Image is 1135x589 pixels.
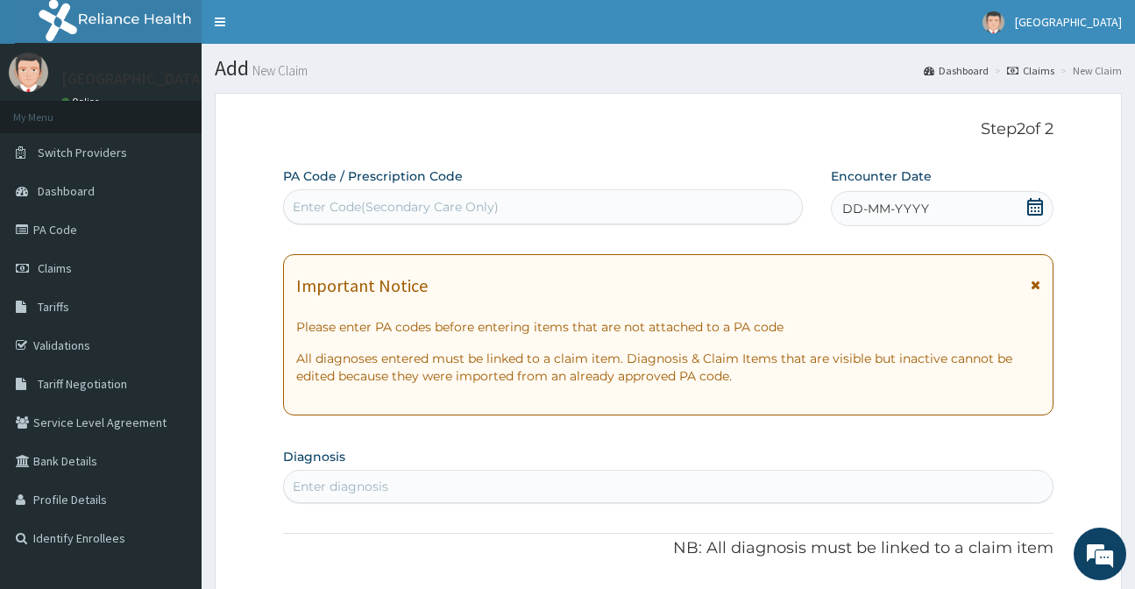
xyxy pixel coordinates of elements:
span: Switch Providers [38,145,127,160]
span: Tariff Negotiation [38,376,127,392]
h1: Important Notice [296,276,428,295]
a: Claims [1007,63,1054,78]
p: [GEOGRAPHIC_DATA] [61,71,206,87]
span: [GEOGRAPHIC_DATA] [1015,14,1122,30]
p: All diagnoses entered must be linked to a claim item. Diagnosis & Claim Items that are visible bu... [296,350,1039,385]
span: Claims [38,260,72,276]
p: NB: All diagnosis must be linked to a claim item [283,537,1053,560]
li: New Claim [1056,63,1122,78]
a: Dashboard [924,63,989,78]
h1: Add [215,57,1122,80]
small: New Claim [249,64,308,77]
label: Encounter Date [831,167,932,185]
img: User Image [982,11,1004,33]
div: Enter Code(Secondary Care Only) [293,198,499,216]
a: Online [61,96,103,108]
p: Please enter PA codes before entering items that are not attached to a PA code [296,318,1039,336]
div: Enter diagnosis [293,478,388,495]
label: Diagnosis [283,448,345,465]
label: PA Code / Prescription Code [283,167,463,185]
p: Step 2 of 2 [283,120,1053,139]
span: Tariffs [38,299,69,315]
span: DD-MM-YYYY [842,200,929,217]
span: Dashboard [38,183,95,199]
img: User Image [9,53,48,92]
